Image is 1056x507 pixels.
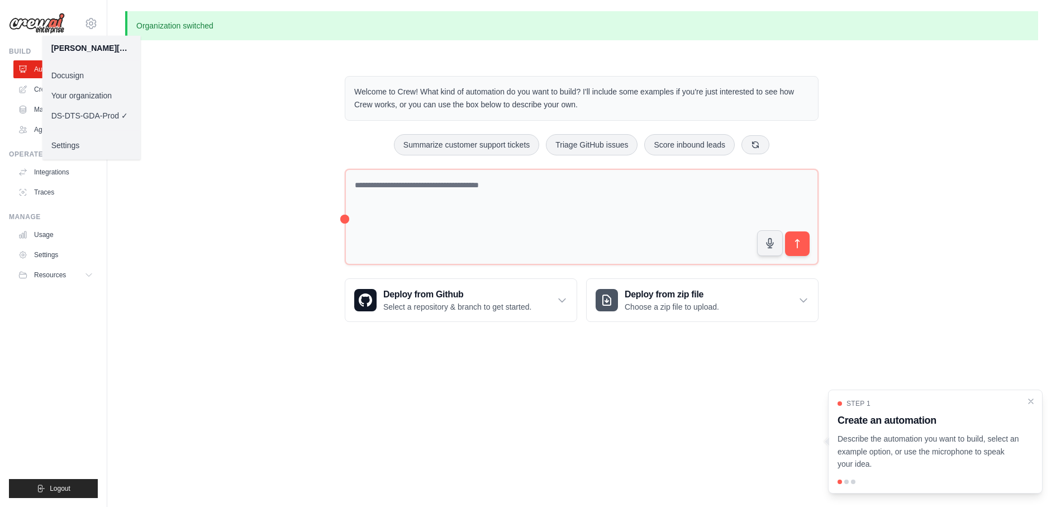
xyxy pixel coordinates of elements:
h3: Deploy from zip file [625,288,719,301]
img: Logo [9,13,65,34]
button: Summarize customer support tickets [394,134,539,155]
div: Manage [9,212,98,221]
p: Organization switched [125,11,1038,40]
div: Operate [9,150,98,159]
button: Logout [9,479,98,498]
a: Docusign [42,65,141,86]
a: Integrations [13,163,98,181]
a: Automations [13,60,98,78]
a: Settings [42,135,141,155]
a: Traces [13,183,98,201]
h3: Create an automation [838,413,1020,428]
button: Resources [13,266,98,284]
button: Triage GitHub issues [546,134,638,155]
button: Score inbound leads [644,134,735,155]
a: Your organization [42,86,141,106]
div: [PERSON_NAME][EMAIL_ADDRESS][PERSON_NAME][DOMAIN_NAME] [51,42,132,54]
a: Settings [13,246,98,264]
p: Welcome to Crew! What kind of automation do you want to build? I'll include some examples if you'... [354,86,809,111]
a: Agents [13,121,98,139]
iframe: Chat Widget [1000,453,1056,507]
a: DS-DTS-GDA-Prod ✓ [42,106,141,126]
p: Select a repository & branch to get started. [383,301,531,312]
a: Usage [13,226,98,244]
div: Build [9,47,98,56]
p: Describe the automation you want to build, select an example option, or use the microphone to spe... [838,433,1020,471]
span: Step 1 [846,399,871,408]
a: Marketplace [13,101,98,119]
a: Crew Studio [13,80,98,98]
span: Logout [50,484,70,493]
h3: Deploy from Github [383,288,531,301]
button: Close walkthrough [1026,397,1035,406]
p: Choose a zip file to upload. [625,301,719,312]
span: Resources [34,271,66,279]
